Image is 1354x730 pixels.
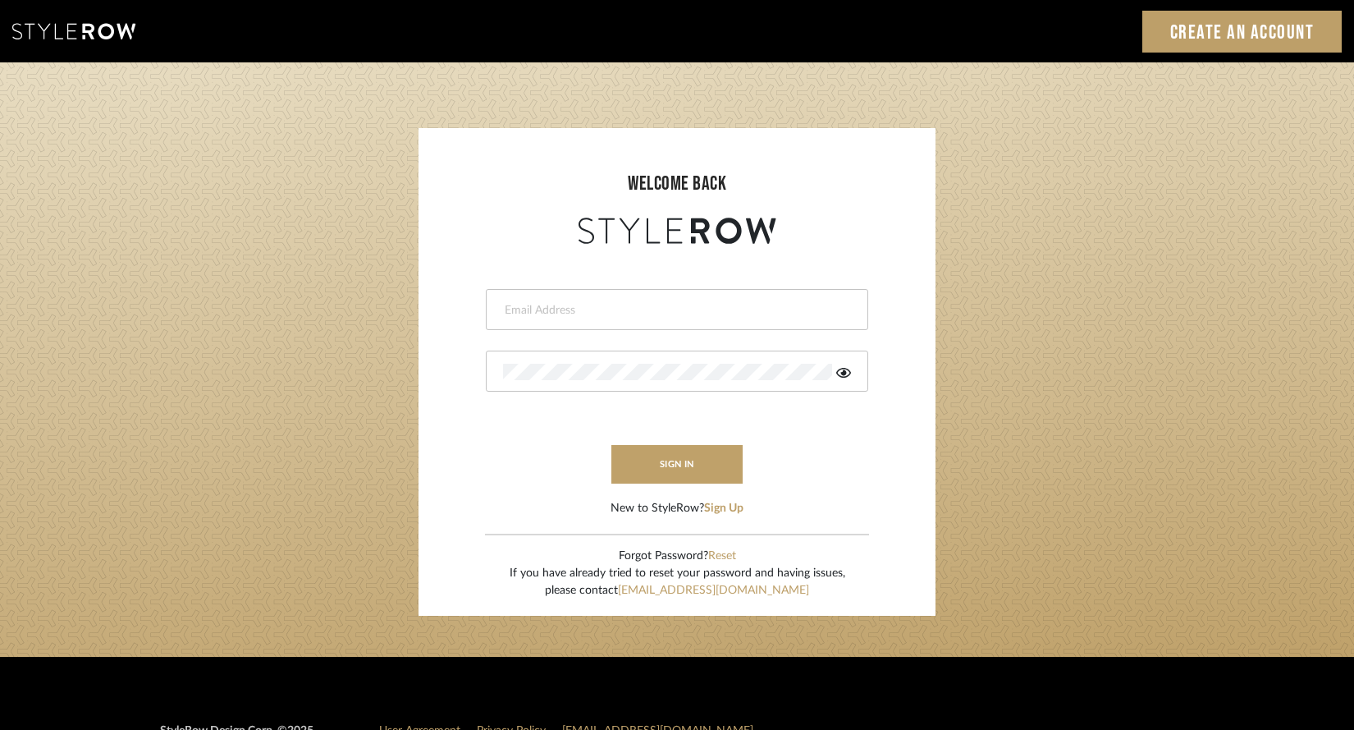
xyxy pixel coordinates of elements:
[510,548,845,565] div: Forgot Password?
[435,169,919,199] div: welcome back
[704,500,743,517] button: Sign Up
[618,585,809,596] a: [EMAIL_ADDRESS][DOMAIN_NAME]
[510,565,845,599] div: If you have already tried to reset your password and having issues, please contact
[708,548,736,565] button: Reset
[611,445,743,484] button: sign in
[503,302,847,319] input: Email Address
[611,500,743,517] div: New to StyleRow?
[1142,11,1343,53] a: Create an Account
